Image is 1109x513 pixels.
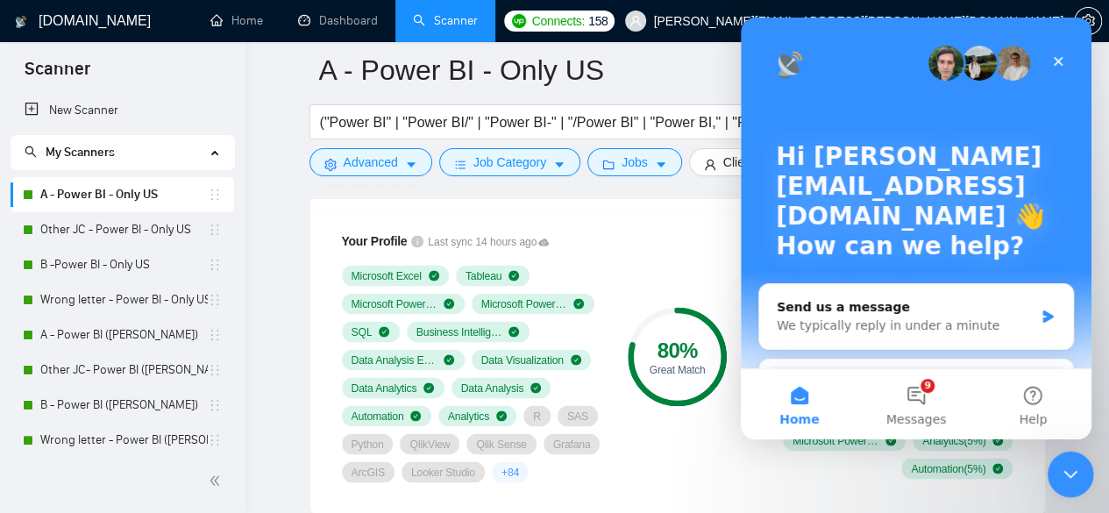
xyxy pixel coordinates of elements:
[922,433,985,447] span: Analytics ( 5 %)
[208,363,222,377] span: holder
[405,158,417,171] span: caret-down
[689,148,789,176] button: userClientcaret-down
[208,223,222,237] span: holder
[553,158,565,171] span: caret-down
[11,56,104,93] span: Scanner
[1074,7,1102,35] button: setting
[573,298,584,309] span: check-circle
[423,382,434,393] span: check-circle
[473,153,546,172] span: Job Category
[11,388,234,423] li: B - Power BI (Pavel)
[352,353,437,367] span: Data Analysis Expressions
[992,463,1003,474] span: check-circle
[11,423,234,458] li: Wrong letter - Power BI (Pavel)
[208,293,222,307] span: holder
[11,282,234,317] li: Wrong letter - Power BI - Only US
[208,258,222,272] span: holder
[352,268,422,282] span: Microsoft Excel
[496,410,507,421] span: check-circle
[410,410,421,421] span: check-circle
[1048,452,1094,498] iframe: Intercom live chat
[444,354,454,365] span: check-circle
[429,270,439,281] span: check-circle
[741,18,1091,439] iframe: Intercom live chat
[1074,14,1102,28] a: setting
[40,388,208,423] a: B - Power BI ([PERSON_NAME])
[567,409,588,423] span: SAS
[533,409,541,423] span: R
[588,11,608,31] span: 158
[885,435,896,445] span: check-circle
[532,11,585,31] span: Connects:
[553,437,591,451] span: Grafana
[40,212,208,247] a: Other JC - Power BI - Only US
[352,465,385,479] span: ArcGIS
[15,8,27,36] img: logo
[444,298,454,309] span: check-circle
[11,247,234,282] li: B -Power BI - Only US
[210,13,263,28] a: homeHome
[40,317,208,353] a: A - Power BI ([PERSON_NAME])
[409,437,450,451] span: QlikView
[629,15,642,27] span: user
[209,472,226,489] span: double-left
[1075,14,1101,28] span: setting
[512,14,526,28] img: upwork-logo.png
[319,48,1010,92] input: Scanner name...
[411,465,475,479] span: Looker Studio
[352,296,437,310] span: Microsoft Power BI Data Visualization
[911,461,985,475] span: Automation ( 5 %)
[481,353,564,367] span: Data Visualization
[208,188,222,202] span: holder
[40,353,208,388] a: Other JC- Power BI ([PERSON_NAME])
[530,382,541,393] span: check-circle
[587,148,682,176] button: folderJobscaret-down
[628,364,727,374] div: Great Match
[508,326,519,337] span: check-circle
[298,13,378,28] a: dashboardDashboard
[416,324,502,338] span: Business Intelligence
[481,296,567,310] span: Microsoft Power BI
[461,381,524,395] span: Data Analysis
[466,268,502,282] span: Tableau
[208,433,222,447] span: holder
[342,234,408,248] span: Your Profile
[602,158,615,171] span: folder
[571,354,581,365] span: check-circle
[428,234,549,251] span: Last sync 14 hours ago
[25,146,37,158] span: search
[40,423,208,458] a: Wrong letter - Power BI ([PERSON_NAME])
[352,409,404,423] span: Automation
[413,13,478,28] a: searchScanner
[320,111,788,133] input: Search Freelance Jobs...
[501,465,519,479] span: + 84
[723,153,755,172] span: Client
[454,158,466,171] span: bars
[622,153,648,172] span: Jobs
[379,326,389,337] span: check-circle
[793,433,878,447] span: Microsoft Power BI Data Visualization ( 10 %)
[40,247,208,282] a: B -Power BI - Only US
[208,398,222,412] span: holder
[25,93,220,128] a: New Scanner
[439,148,580,176] button: barsJob Categorycaret-down
[40,282,208,317] a: Wrong letter - Power BI - Only US
[324,158,337,171] span: setting
[309,148,432,176] button: settingAdvancedcaret-down
[11,177,234,212] li: A - Power BI - Only US
[11,353,234,388] li: Other JC- Power BI (Pavel)
[344,153,398,172] span: Advanced
[992,435,1003,445] span: check-circle
[411,235,423,247] span: info-circle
